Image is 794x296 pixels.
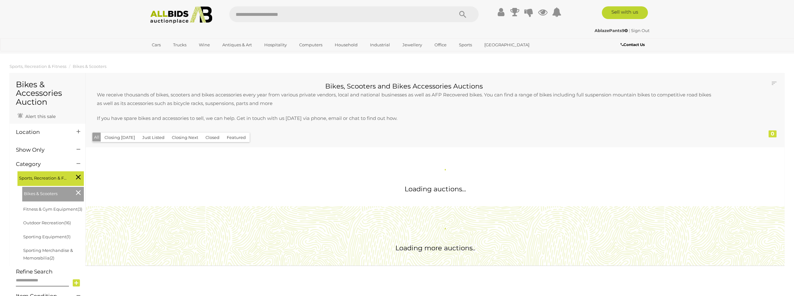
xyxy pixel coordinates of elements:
[168,133,202,142] button: Closing Next
[595,28,628,33] strong: AblazePants9
[405,185,466,193] span: Loading auctions...
[480,40,534,50] a: [GEOGRAPHIC_DATA]
[23,234,71,239] a: Sporting Equipment(1)
[295,40,326,50] a: Computers
[16,111,57,121] a: Alert this sale
[91,114,717,122] p: If you have spare bikes and accessories to sell, we can help. Get in touch with us [DATE] via pho...
[331,40,362,50] a: Household
[92,133,101,142] button: All
[195,40,214,50] a: Wine
[447,6,479,22] button: Search
[66,234,71,239] span: (1)
[621,41,646,48] a: Contact Us
[16,161,67,167] h4: Category
[218,40,256,50] a: Antiques & Art
[629,28,630,33] span: |
[398,40,426,50] a: Jewellery
[50,255,54,260] span: (2)
[260,40,291,50] a: Hospitality
[91,90,717,108] p: We receive thousands of bikes, scooters and bikes accessories every year from various private ven...
[23,248,73,260] a: Sporting Merchandise & Memorabilia(2)
[395,244,475,252] span: Loading more auctions..
[10,64,66,69] a: Sports, Recreation & Fitness
[91,82,717,90] h2: Bikes, Scooters and Bikes Accessories Auctions
[77,207,82,212] span: (3)
[148,40,165,50] a: Cars
[602,6,648,19] a: Sell with us
[24,188,71,197] span: Bikes & Scooters
[769,130,777,137] div: 0
[366,40,394,50] a: Industrial
[16,129,67,135] h4: Location
[595,28,629,33] a: AblazePants9
[23,220,71,225] a: Outdoor Recreation(16)
[138,133,168,142] button: Just Listed
[631,28,649,33] a: Sign Out
[455,40,476,50] a: Sports
[147,6,216,24] img: Allbids.com.au
[16,80,79,107] h1: Bikes & Accessories Auction
[73,64,106,69] a: Bikes & Scooters
[101,133,139,142] button: Closing [DATE]
[16,269,84,275] h4: Refine Search
[23,207,82,212] a: Fitness & Gym Equipment(3)
[64,220,71,225] span: (16)
[169,40,191,50] a: Trucks
[223,133,250,142] button: Featured
[621,42,645,47] b: Contact Us
[16,147,67,153] h4: Show Only
[24,114,56,119] span: Alert this sale
[19,173,67,182] span: Sports, Recreation & Fitness
[202,133,223,142] button: Closed
[430,40,451,50] a: Office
